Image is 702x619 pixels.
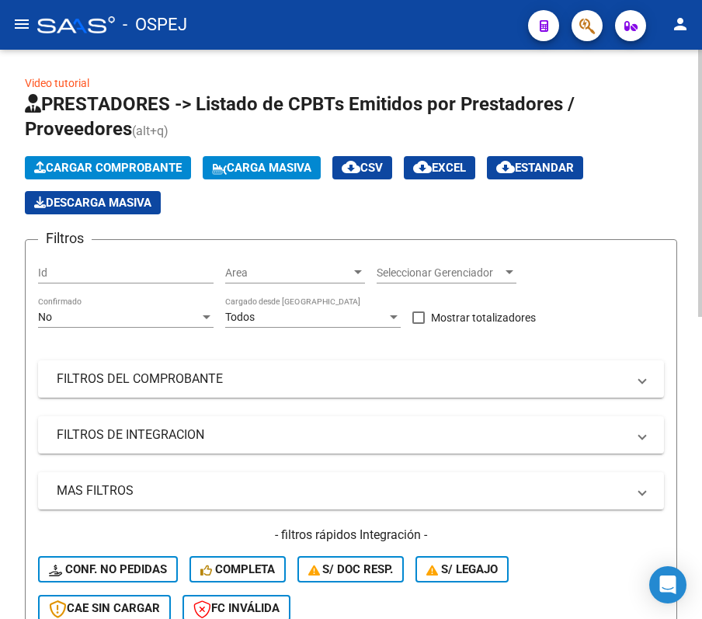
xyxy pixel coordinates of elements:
span: - OSPEJ [123,8,187,42]
span: Completa [200,562,275,576]
h4: - filtros rápidos Integración - [38,527,664,544]
span: PRESTADORES -> Listado de CPBTs Emitidos por Prestadores / Proveedores [25,93,575,140]
mat-icon: cloud_download [342,158,360,176]
mat-icon: person [671,15,690,33]
span: Estandar [496,161,574,175]
mat-panel-title: FILTROS DEL COMPROBANTE [57,370,627,388]
button: EXCEL [404,156,475,179]
span: CAE SIN CARGAR [49,601,160,615]
span: Descarga Masiva [34,196,151,210]
mat-icon: menu [12,15,31,33]
button: Carga Masiva [203,156,321,179]
span: Mostrar totalizadores [431,308,536,327]
mat-panel-title: FILTROS DE INTEGRACION [57,426,627,443]
mat-icon: cloud_download [413,158,432,176]
mat-expansion-panel-header: MAS FILTROS [38,472,664,509]
mat-icon: cloud_download [496,158,515,176]
button: S/ legajo [415,556,509,582]
mat-expansion-panel-header: FILTROS DEL COMPROBANTE [38,360,664,398]
button: Descarga Masiva [25,191,161,214]
mat-panel-title: MAS FILTROS [57,482,627,499]
span: S/ Doc Resp. [308,562,394,576]
mat-expansion-panel-header: FILTROS DE INTEGRACION [38,416,664,454]
span: S/ legajo [426,562,498,576]
button: S/ Doc Resp. [297,556,405,582]
app-download-masive: Descarga masiva de comprobantes (adjuntos) [25,191,161,214]
a: Video tutorial [25,77,89,89]
button: Cargar Comprobante [25,156,191,179]
h3: Filtros [38,228,92,249]
span: (alt+q) [132,123,169,138]
span: Carga Masiva [212,161,311,175]
button: CSV [332,156,392,179]
span: EXCEL [413,161,466,175]
span: No [38,311,52,323]
button: Conf. no pedidas [38,556,178,582]
span: Seleccionar Gerenciador [377,266,502,280]
span: FC Inválida [193,601,280,615]
span: Todos [225,311,255,323]
button: Completa [189,556,286,582]
span: Conf. no pedidas [49,562,167,576]
button: Estandar [487,156,583,179]
div: Open Intercom Messenger [649,566,686,603]
span: Cargar Comprobante [34,161,182,175]
span: Area [225,266,351,280]
span: CSV [342,161,383,175]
